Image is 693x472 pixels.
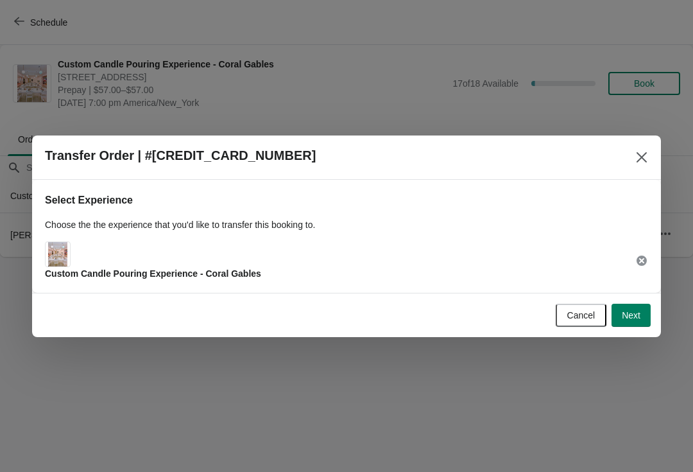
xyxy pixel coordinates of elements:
button: Next [612,304,651,327]
span: Next [622,310,640,320]
img: Main Experience Image [48,242,68,267]
span: Cancel [567,310,595,320]
button: Close [630,146,653,169]
h2: Select Experience [45,193,648,208]
h2: Transfer Order | #[CREDIT_CARD_NUMBER] [45,148,316,163]
p: Choose the the experience that you'd like to transfer this booking to. [45,218,648,231]
span: Custom Candle Pouring Experience - Coral Gables [45,268,261,279]
button: Cancel [556,304,607,327]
